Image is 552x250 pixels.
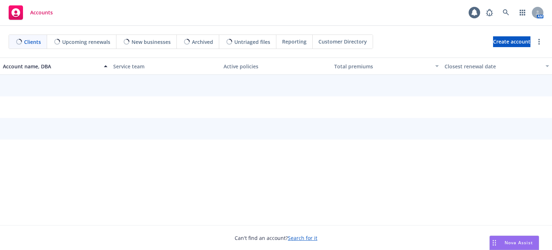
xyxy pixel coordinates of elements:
[6,3,56,23] a: Accounts
[288,235,317,241] a: Search for it
[482,5,497,20] a: Report a Bug
[113,63,218,70] div: Service team
[221,58,331,75] button: Active policies
[235,234,317,242] span: Can't find an account?
[499,5,513,20] a: Search
[505,240,533,246] span: Nova Assist
[62,38,110,46] span: Upcoming renewals
[334,63,431,70] div: Total premiums
[489,236,539,250] button: Nova Assist
[493,36,530,47] a: Create account
[132,38,171,46] span: New businesses
[24,38,41,46] span: Clients
[535,37,543,46] a: more
[445,63,541,70] div: Closest renewal date
[493,35,530,49] span: Create account
[515,5,530,20] a: Switch app
[442,58,552,75] button: Closest renewal date
[224,63,328,70] div: Active policies
[318,38,367,45] span: Customer Directory
[192,38,213,46] span: Archived
[234,38,270,46] span: Untriaged files
[331,58,442,75] button: Total premiums
[3,63,100,70] div: Account name, DBA
[282,38,307,45] span: Reporting
[110,58,221,75] button: Service team
[30,10,53,15] span: Accounts
[490,236,499,250] div: Drag to move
